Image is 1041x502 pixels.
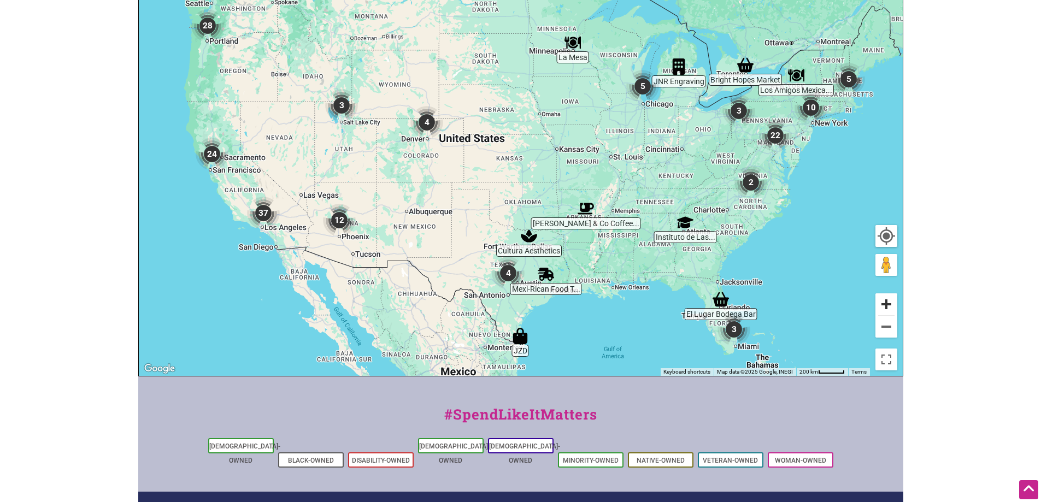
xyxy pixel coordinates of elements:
a: Native-Owned [637,457,685,464]
div: 5 [832,63,865,96]
button: Toggle fullscreen view [875,349,897,371]
div: 28 [191,9,224,42]
div: 3 [722,95,755,127]
div: Los Amigos Mexican Restaurant [788,67,804,84]
div: 37 [247,197,280,229]
a: Veteran-Owned [703,457,758,464]
div: El Lugar Bodega Bar [713,291,729,308]
button: Map Scale: 200 km per 45 pixels [796,368,848,376]
div: 10 [795,91,827,124]
div: 24 [196,138,228,170]
div: 12 [323,204,356,237]
div: 5 [626,70,659,103]
a: Disability-Owned [352,457,410,464]
div: 4 [492,257,525,290]
img: Google [142,362,178,376]
a: Minority-Owned [563,457,619,464]
div: La Mesa [564,34,581,51]
div: 22 [759,119,792,152]
div: 3 [717,313,750,346]
span: 200 km [799,369,818,375]
div: Cultura Aesthetics [521,228,537,244]
a: Woman-Owned [775,457,826,464]
div: Scroll Back to Top [1019,480,1038,499]
div: Mexi-Rican Food Truck [538,266,554,282]
a: Black-Owned [288,457,334,464]
a: [DEMOGRAPHIC_DATA]-Owned [489,442,560,464]
div: Bright Hopes Market [737,57,754,73]
span: Map data ©2025 Google, INEGI [717,369,793,375]
a: [DEMOGRAPHIC_DATA]-Owned [419,442,490,464]
a: [DEMOGRAPHIC_DATA]-Owned [209,442,280,464]
button: Drag Pegman onto the map to open Street View [875,254,897,276]
div: 4 [410,106,443,139]
div: JNR Engraving [671,58,687,75]
div: #SpendLikeItMatters [138,404,903,436]
button: Zoom in [875,293,897,315]
a: Terms [851,369,867,375]
div: JZD [512,328,528,344]
div: Fidel & Co Coffee Roasters [578,200,594,217]
a: Open this area in Google Maps (opens a new window) [142,362,178,376]
button: Zoom out [875,316,897,338]
div: 2 [734,166,767,199]
button: Your Location [875,225,897,247]
button: Keyboard shortcuts [663,368,710,376]
div: Instituto de Las Américas [677,214,693,231]
div: 3 [325,89,358,122]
